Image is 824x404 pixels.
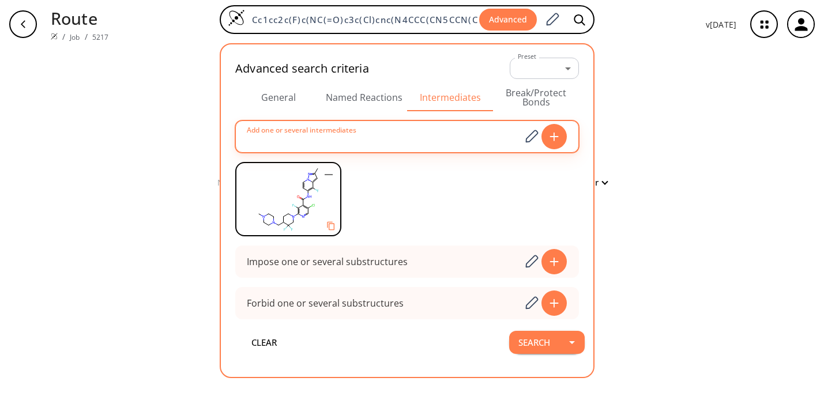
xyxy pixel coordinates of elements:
[51,6,108,31] p: Route
[235,84,579,111] div: Advanced Search Tabs
[493,84,579,111] button: Break/Protect Bonds
[217,176,258,188] p: No results
[570,178,607,187] button: Filter
[235,62,369,75] h2: Advanced search criteria
[407,84,493,111] button: Intermediates
[479,9,537,31] button: Advanced
[247,299,404,308] div: Forbid one or several substructures
[247,127,356,134] div: Add one or several intermediates
[62,31,65,43] li: /
[509,331,559,354] button: Search
[518,52,536,61] label: Preset
[706,18,736,31] p: v [DATE]
[245,14,479,25] input: Enter SMILES
[70,32,80,42] a: Job
[228,9,245,27] img: Logo Spaya
[235,84,321,111] button: General
[236,163,340,235] svg: CN1CCN(CC2CCN(CC2(F)F)C2=NC=C(Cl)C(C(=O)NC3=C(F)C4=CC(C)=NN4C=C3)=C2F)CC1
[92,32,109,42] a: 5217
[229,331,299,354] button: clear
[322,217,340,235] button: Copy to clipboard
[51,33,58,40] img: Spaya logo
[321,84,407,111] button: Named Reactions
[85,31,88,43] li: /
[247,257,408,266] div: Impose one or several substructures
